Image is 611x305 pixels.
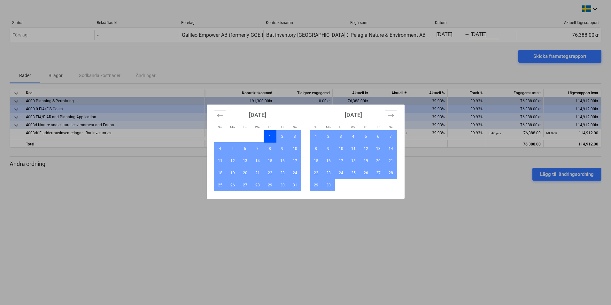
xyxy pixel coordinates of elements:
[322,143,335,155] td: Choose Monday, June 9, 2025 as your check-out date. It's available.
[351,125,355,129] small: We
[335,155,347,167] td: Choose Tuesday, June 17, 2025 as your check-out date. It's available.
[239,155,251,167] td: Choose Tuesday, May 13, 2025 as your check-out date. It's available.
[310,143,322,155] td: Choose Sunday, June 8, 2025 as your check-out date. It's available.
[360,143,372,155] td: Choose Thursday, June 12, 2025 as your check-out date. It's available.
[214,143,226,155] td: Choose Sunday, May 4, 2025 as your check-out date. It's available.
[310,179,322,191] td: Choose Sunday, June 29, 2025 as your check-out date. It's available.
[339,125,343,129] small: Tu
[218,125,222,129] small: Su
[264,155,276,167] td: Choose Thursday, May 15, 2025 as your check-out date. It's available.
[243,125,247,129] small: Tu
[239,179,251,191] td: Choose Tuesday, May 27, 2025 as your check-out date. It's available.
[322,155,335,167] td: Choose Monday, June 16, 2025 as your check-out date. It's available.
[289,155,301,167] td: Choose Saturday, May 17, 2025 as your check-out date. It's available.
[264,130,276,143] td: Selected. Thursday, May 1, 2025
[251,143,264,155] td: Choose Wednesday, May 7, 2025 as your check-out date. It's available.
[281,125,284,129] small: Fr
[385,110,397,121] button: Move forward to switch to the next month.
[326,125,331,129] small: Mo
[372,155,384,167] td: Choose Friday, June 20, 2025 as your check-out date. It's available.
[251,167,264,179] td: Choose Wednesday, May 21, 2025 as your check-out date. It's available.
[226,179,239,191] td: Choose Monday, May 26, 2025 as your check-out date. It's available.
[239,167,251,179] td: Choose Tuesday, May 20, 2025 as your check-out date. It's available.
[249,112,266,118] strong: [DATE]
[214,155,226,167] td: Choose Sunday, May 11, 2025 as your check-out date. It's available.
[322,179,335,191] td: Choose Monday, June 30, 2025 as your check-out date. It's available.
[264,167,276,179] td: Choose Thursday, May 22, 2025 as your check-out date. It's available.
[322,167,335,179] td: Choose Monday, June 23, 2025 as your check-out date. It's available.
[264,179,276,191] td: Choose Thursday, May 29, 2025 as your check-out date. It's available.
[251,179,264,191] td: Choose Wednesday, May 28, 2025 as your check-out date. It's available.
[347,143,360,155] td: Choose Wednesday, June 11, 2025 as your check-out date. It's available.
[276,143,289,155] td: Choose Friday, May 9, 2025 as your check-out date. It's available.
[384,167,397,179] td: Choose Saturday, June 28, 2025 as your check-out date. It's available.
[335,143,347,155] td: Choose Tuesday, June 10, 2025 as your check-out date. It's available.
[384,130,397,143] td: Choose Saturday, June 7, 2025 as your check-out date. It's available.
[347,155,360,167] td: Choose Wednesday, June 18, 2025 as your check-out date. It's available.
[289,143,301,155] td: Choose Saturday, May 10, 2025 as your check-out date. It's available.
[214,110,226,121] button: Move backward to switch to the previous month.
[214,179,226,191] td: Choose Sunday, May 25, 2025 as your check-out date. It's available.
[389,125,392,129] small: Sa
[289,130,301,143] td: Choose Saturday, May 3, 2025 as your check-out date. It's available.
[372,167,384,179] td: Choose Friday, June 27, 2025 as your check-out date. It's available.
[214,167,226,179] td: Choose Sunday, May 18, 2025 as your check-out date. It's available.
[207,105,405,199] div: Calendar
[384,143,397,155] td: Choose Saturday, June 14, 2025 as your check-out date. It's available.
[264,143,276,155] td: Choose Thursday, May 8, 2025 as your check-out date. It's available.
[289,179,301,191] td: Choose Saturday, May 31, 2025 as your check-out date. It's available.
[322,130,335,143] td: Choose Monday, June 2, 2025 as your check-out date. It's available.
[276,155,289,167] td: Choose Friday, May 16, 2025 as your check-out date. It's available.
[268,125,272,129] small: Th
[364,125,367,129] small: Th
[310,167,322,179] td: Choose Sunday, June 22, 2025 as your check-out date. It's available.
[360,167,372,179] td: Choose Thursday, June 26, 2025 as your check-out date. It's available.
[377,125,380,129] small: Fr
[289,167,301,179] td: Choose Saturday, May 24, 2025 as your check-out date. It's available.
[239,143,251,155] td: Choose Tuesday, May 6, 2025 as your check-out date. It's available.
[314,125,318,129] small: Su
[276,167,289,179] td: Choose Friday, May 23, 2025 as your check-out date. It's available.
[347,167,360,179] td: Choose Wednesday, June 25, 2025 as your check-out date. It's available.
[345,112,362,118] strong: [DATE]
[372,143,384,155] td: Choose Friday, June 13, 2025 as your check-out date. It's available.
[372,130,384,143] td: Choose Friday, June 6, 2025 as your check-out date. It's available.
[347,130,360,143] td: Choose Wednesday, June 4, 2025 as your check-out date. It's available.
[226,143,239,155] td: Choose Monday, May 5, 2025 as your check-out date. It's available.
[226,167,239,179] td: Choose Monday, May 19, 2025 as your check-out date. It's available.
[335,130,347,143] td: Choose Tuesday, June 3, 2025 as your check-out date. It's available.
[360,155,372,167] td: Choose Thursday, June 19, 2025 as your check-out date. It's available.
[276,130,289,143] td: Choose Friday, May 2, 2025 as your check-out date. It's available.
[255,125,259,129] small: We
[360,130,372,143] td: Choose Thursday, June 5, 2025 as your check-out date. It's available.
[293,125,297,129] small: Sa
[226,155,239,167] td: Choose Monday, May 12, 2025 as your check-out date. It's available.
[230,125,235,129] small: Mo
[335,167,347,179] td: Choose Tuesday, June 24, 2025 as your check-out date. It's available.
[310,155,322,167] td: Choose Sunday, June 15, 2025 as your check-out date. It's available.
[251,155,264,167] td: Choose Wednesday, May 14, 2025 as your check-out date. It's available.
[276,179,289,191] td: Choose Friday, May 30, 2025 as your check-out date. It's available.
[310,130,322,143] td: Choose Sunday, June 1, 2025 as your check-out date. It's available.
[384,155,397,167] td: Choose Saturday, June 21, 2025 as your check-out date. It's available.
